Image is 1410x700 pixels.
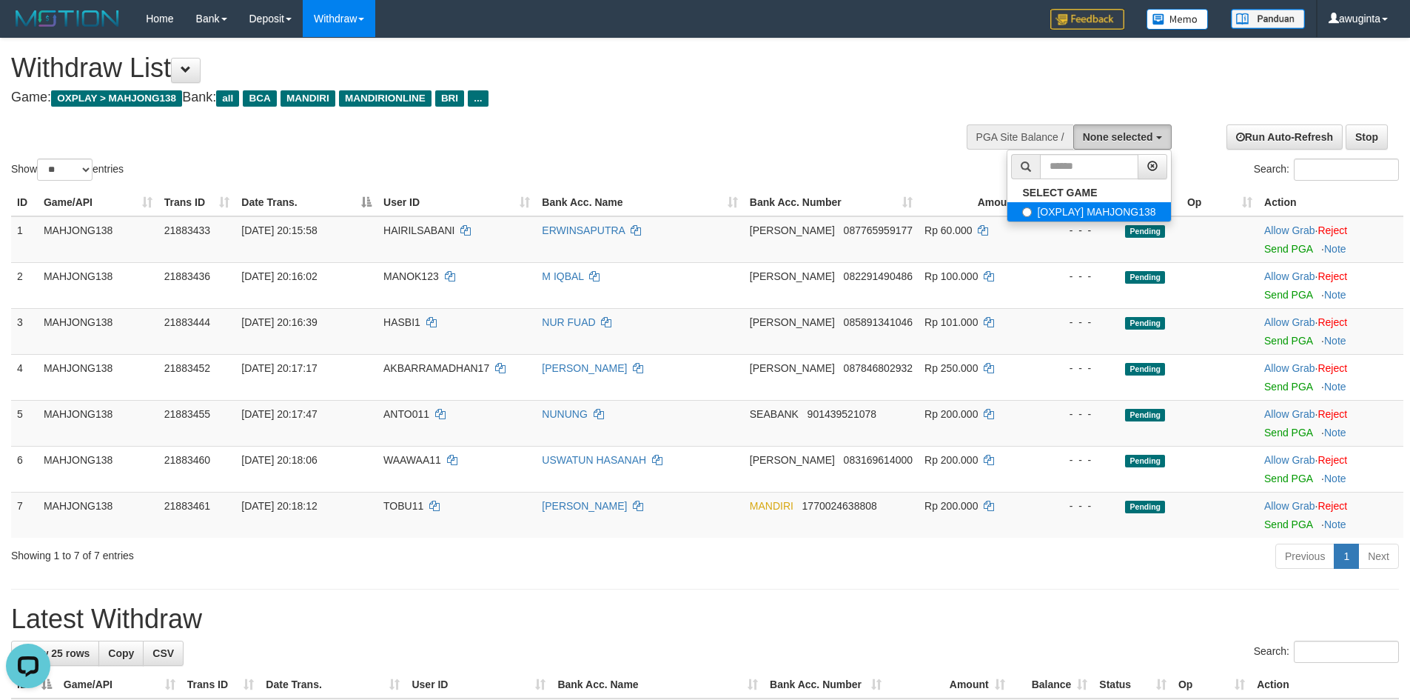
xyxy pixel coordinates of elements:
a: Note [1324,335,1346,347]
span: MANDIRI [281,90,335,107]
img: MOTION_logo.png [11,7,124,30]
th: Date Trans.: activate to sort column ascending [260,671,406,699]
td: MAHJONG138 [38,400,158,446]
span: 21883444 [164,316,210,328]
td: 2 [11,262,38,308]
span: Copy 901439521078 to clipboard [808,408,876,420]
a: Note [1324,243,1346,255]
a: Reject [1317,224,1347,236]
label: Search: [1254,641,1399,663]
th: Op: activate to sort column ascending [1172,671,1251,699]
span: CSV [152,647,174,659]
span: ANTO011 [383,408,429,420]
span: Pending [1125,409,1165,421]
span: Rp 200.000 [924,454,978,466]
span: BCA [243,90,276,107]
td: 5 [11,400,38,446]
th: Bank Acc. Name: activate to sort column ascending [551,671,764,699]
span: [PERSON_NAME] [750,224,835,236]
td: · [1258,492,1403,538]
img: panduan.png [1231,9,1305,29]
a: Note [1324,473,1346,484]
input: [OXPLAY] MAHJONG138 [1022,207,1032,217]
th: Op: activate to sort column ascending [1181,189,1258,216]
span: [PERSON_NAME] [750,270,835,282]
span: · [1264,454,1317,466]
td: 6 [11,446,38,492]
th: Game/API: activate to sort column ascending [38,189,158,216]
div: - - - [1045,315,1114,330]
a: Allow Grab [1264,224,1315,236]
span: Copy 1770024638808 to clipboard [802,500,877,512]
a: Allow Grab [1264,454,1315,466]
span: 21883452 [164,362,210,374]
td: 7 [11,492,38,538]
a: Note [1324,289,1346,301]
td: · [1258,400,1403,446]
span: Rp 101.000 [924,316,978,328]
a: [PERSON_NAME] [542,500,627,512]
img: Feedback.jpg [1050,9,1124,30]
a: Reject [1317,500,1347,512]
span: [PERSON_NAME] [750,362,835,374]
th: Action [1251,671,1399,699]
a: Stop [1346,124,1388,150]
a: Reject [1317,454,1347,466]
th: User ID: activate to sort column ascending [406,671,551,699]
td: MAHJONG138 [38,308,158,354]
a: CSV [143,641,184,666]
span: MANOK123 [383,270,439,282]
h1: Latest Withdraw [11,604,1399,634]
a: ERWINSAPUTRA [542,224,625,236]
div: - - - [1045,453,1114,467]
td: · [1258,354,1403,400]
span: BRI [435,90,464,107]
div: - - - [1045,361,1114,376]
td: MAHJONG138 [38,262,158,308]
span: SEABANK [750,408,799,420]
th: Action [1258,189,1403,216]
span: MANDIRIONLINE [339,90,432,107]
span: · [1264,362,1317,374]
span: Rp 100.000 [924,270,978,282]
span: · [1264,270,1317,282]
span: Pending [1125,271,1165,284]
div: PGA Site Balance / [967,124,1073,150]
div: Showing 1 to 7 of 7 entries [11,542,577,563]
a: Send PGA [1264,243,1312,255]
h4: Game: Bank: [11,90,925,105]
div: - - - [1045,499,1114,513]
span: Rp 200.000 [924,408,978,420]
span: [PERSON_NAME] [750,454,835,466]
a: Allow Grab [1264,500,1315,512]
span: [DATE] 20:16:39 [241,316,317,328]
span: Copy 083169614000 to clipboard [844,454,913,466]
span: [DATE] 20:15:58 [241,224,317,236]
a: Previous [1275,544,1335,569]
th: ID [11,189,38,216]
a: NUNUNG [542,408,587,420]
td: MAHJONG138 [38,446,158,492]
label: Show entries [11,159,124,181]
th: Trans ID: activate to sort column ascending [158,189,235,216]
input: Search: [1294,641,1399,663]
a: 1 [1334,544,1359,569]
a: Send PGA [1264,473,1312,484]
a: NUR FUAD [542,316,595,328]
span: MANDIRI [750,500,793,512]
th: Status: activate to sort column ascending [1093,671,1172,699]
td: 4 [11,354,38,400]
a: Reject [1317,316,1347,328]
input: Search: [1294,159,1399,181]
a: Note [1324,427,1346,439]
span: Rp 250.000 [924,362,978,374]
span: [DATE] 20:17:17 [241,362,317,374]
span: 21883461 [164,500,210,512]
a: Allow Grab [1264,270,1315,282]
span: 21883455 [164,408,210,420]
span: None selected [1083,131,1153,143]
th: Amount: activate to sort column ascending [919,189,1039,216]
span: 21883433 [164,224,210,236]
span: OXPLAY > MAHJONG138 [51,90,182,107]
td: · [1258,216,1403,263]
